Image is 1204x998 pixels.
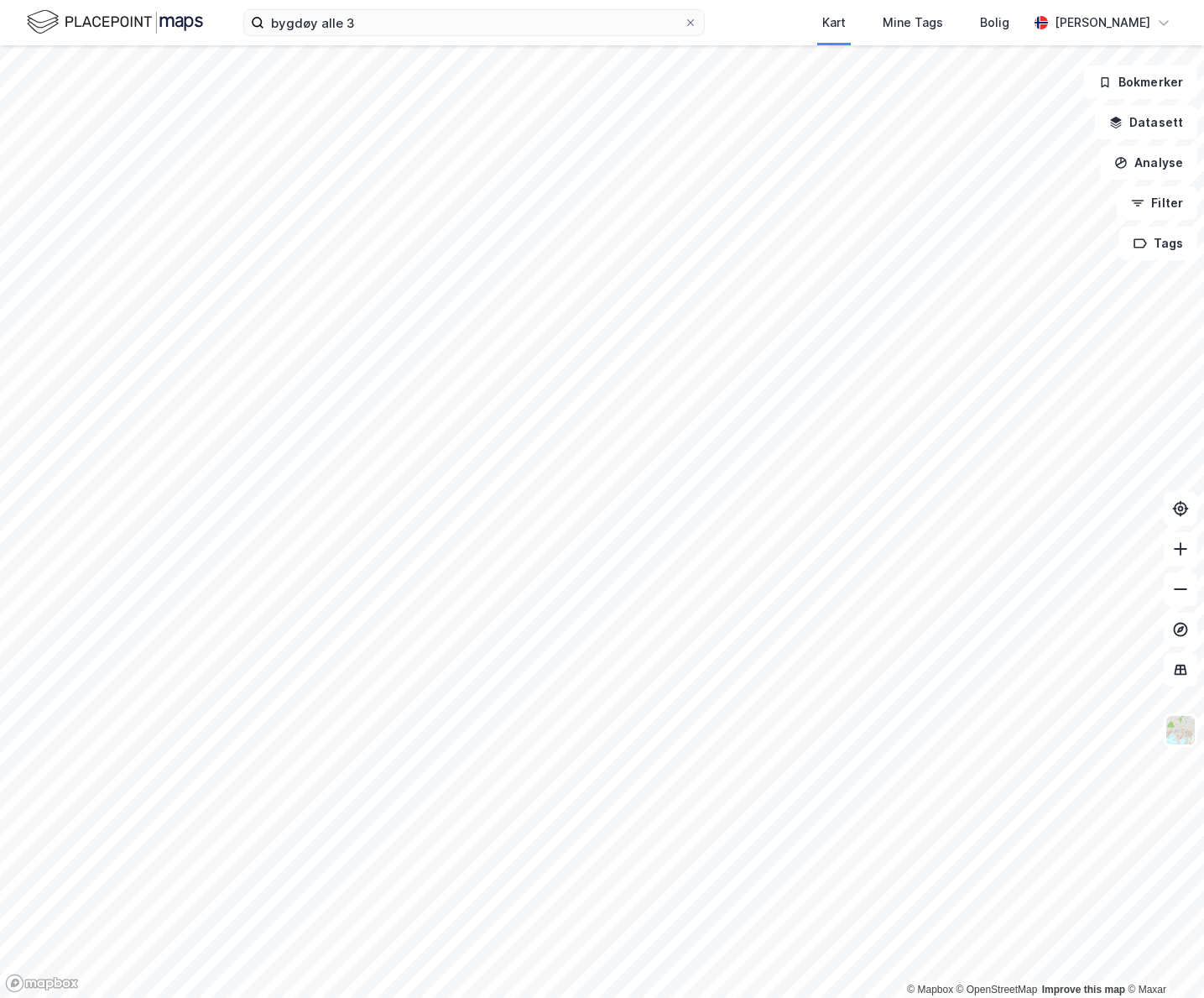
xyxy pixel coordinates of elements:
[1120,917,1204,998] div: Kontrollprogram for chat
[822,13,846,33] div: Kart
[1119,227,1197,260] button: Tags
[5,974,79,993] a: Mapbox homepage
[907,984,953,995] a: Mapbox
[883,13,943,33] div: Mine Tags
[1084,65,1197,99] button: Bokmerker
[264,10,684,35] input: Søk på adresse, matrikkel, gårdeiere, leietakere eller personer
[1095,106,1197,139] button: Datasett
[1055,13,1150,33] div: [PERSON_NAME]
[27,8,203,37] img: logo.f888ab2527a4732fd821a326f86c7f29.svg
[1042,984,1125,995] a: Improve this map
[1120,917,1204,998] iframe: Chat Widget
[1165,714,1196,746] img: Z
[980,13,1009,33] div: Bolig
[1117,186,1197,220] button: Filter
[1100,146,1197,180] button: Analyse
[956,984,1038,995] a: OpenStreetMap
